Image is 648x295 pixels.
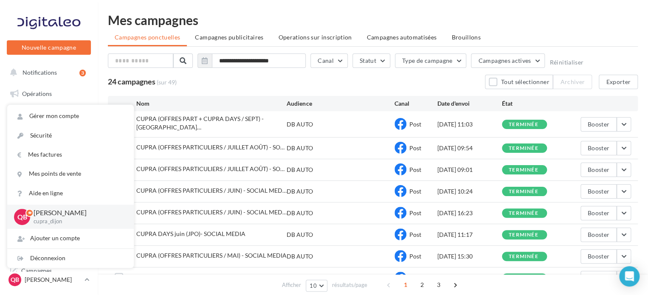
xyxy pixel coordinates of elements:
[580,206,617,220] button: Booster
[108,14,638,26] div: Mes campagnes
[471,53,545,68] button: Campagnes actives
[136,252,287,259] span: CUPRA (OFFRES PARTICULIERS / MAI) - SOCIAL MEDIA
[136,273,238,281] span: Red Thread - Branding - Gamme PHEV
[509,146,538,151] div: terminée
[549,59,583,66] button: Réinitialiser
[478,57,531,64] span: Campagnes actives
[437,252,502,261] div: [DATE] 15:30
[7,229,134,248] div: Ajouter un compte
[34,218,120,225] p: cupra_dijon
[409,166,421,173] span: Post
[5,149,93,167] a: Campagnes
[509,122,538,127] div: terminée
[7,272,91,288] a: QB [PERSON_NAME]
[287,230,313,239] div: DB AUTO
[553,75,592,89] button: Archiver
[136,208,287,216] span: CUPRA (OFFRES PARTICULIERS / JUIN) - SOCIAL MEDIA
[5,233,93,258] a: PLV et print personnalisable
[5,106,93,124] a: Boîte de réception
[409,253,421,260] span: Post
[485,75,553,89] button: Tout sélectionner
[136,143,285,151] span: CUPRA (OFFRES PARTICULIERS / JUILLET AOÛT) - SOCIAL MEDIA
[5,128,93,146] a: Visibilité en ligne
[136,187,287,194] span: CUPRA (OFFRES PARTICULIERS / JUIN) - SOCIAL MEDIA
[502,99,566,108] div: État
[136,99,287,108] div: Nom
[437,230,502,239] div: [DATE] 11:17
[287,209,313,217] div: DB AUTO
[7,40,91,55] button: Nouvelle campagne
[437,274,502,282] div: [DATE] 15:06
[34,208,120,218] p: [PERSON_NAME]
[25,275,81,284] p: [PERSON_NAME]
[7,145,134,164] a: Mes factures
[437,120,502,129] div: [DATE] 11:03
[409,144,421,152] span: Post
[17,212,27,222] span: QB
[7,126,134,145] a: Sécurité
[5,191,93,209] a: Médiathèque
[395,53,467,68] button: Type de campagne
[310,53,348,68] button: Canal
[136,230,245,237] span: CUPRA DAYS juin (JPO)- SOCIAL MEDIA
[580,117,617,132] button: Booster
[287,144,313,152] div: DB AUTO
[580,249,617,264] button: Booster
[437,209,502,217] div: [DATE] 16:23
[22,90,52,97] span: Opérations
[437,187,502,196] div: [DATE] 10:24
[7,249,134,268] div: Déconnexion
[352,53,390,68] button: Statut
[310,282,317,289] span: 10
[157,78,177,87] span: (sur 49)
[108,77,155,86] span: 24 campagnes
[5,170,93,188] a: Contacts
[409,231,421,238] span: Post
[415,278,429,292] span: 2
[394,99,437,108] div: Canal
[287,187,313,196] div: DB AUTO
[79,70,86,76] div: 3
[399,278,412,292] span: 1
[278,34,352,41] span: Operations sur inscription
[136,115,264,131] span: CUPRA (OFFRES PART + CUPRA DAYS / SEPT) - SOCIAL MEDIA
[409,121,421,128] span: Post
[287,274,313,282] div: DB AUTO
[580,271,617,285] button: Booster
[195,34,263,41] span: Campagnes publicitaires
[509,211,538,216] div: terminée
[282,281,301,289] span: Afficher
[437,144,502,152] div: [DATE] 09:54
[509,167,538,173] div: terminée
[287,166,313,174] div: DB AUTO
[7,107,134,126] a: Gérer mon compte
[580,141,617,155] button: Booster
[580,163,617,177] button: Booster
[11,275,19,284] span: QB
[5,212,93,230] a: Calendrier
[5,64,89,81] button: Notifications 3
[599,75,638,89] button: Exporter
[287,99,394,108] div: Audience
[7,164,134,183] a: Mes points de vente
[509,189,538,194] div: terminée
[409,274,421,281] span: Post
[5,85,93,103] a: Opérations
[7,184,134,203] a: Aide en ligne
[367,34,437,41] span: Campagnes automatisées
[23,69,57,76] span: Notifications
[332,281,367,289] span: résultats/page
[306,280,327,292] button: 10
[580,228,617,242] button: Booster
[509,254,538,259] div: terminée
[287,252,313,261] div: DB AUTO
[432,278,445,292] span: 3
[509,232,538,238] div: terminée
[409,209,421,216] span: Post
[451,34,481,41] span: Brouillons
[437,166,502,174] div: [DATE] 09:01
[437,99,502,108] div: Date d'envoi
[287,120,313,129] div: DB AUTO
[619,266,640,287] div: Open Intercom Messenger
[580,184,617,199] button: Booster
